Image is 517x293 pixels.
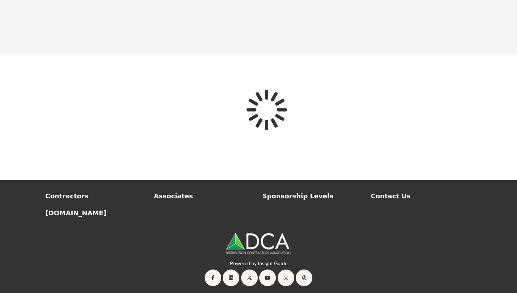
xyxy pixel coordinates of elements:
a: Associates [154,191,255,201]
a: Threads Link [296,270,312,286]
a: Powered by Insight Guide [230,260,287,266]
a: Contractors [46,191,146,201]
a: Contact Us [371,191,472,201]
a: LinkedIn Link [223,270,239,286]
a: Sponsorship Levels [262,191,363,201]
a: Twitter Link [241,270,258,286]
img: No Site Logo [226,232,291,255]
a: Facebook Link [205,270,221,286]
a: Instagram Link [278,270,294,286]
a: YouTube Link [259,270,276,286]
a: [DOMAIN_NAME] [46,208,146,218]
